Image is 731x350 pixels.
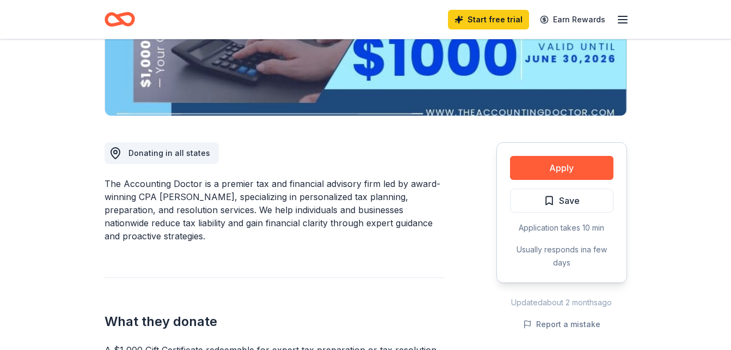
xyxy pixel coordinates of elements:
a: Earn Rewards [533,10,612,29]
div: The Accounting Doctor is a premier tax and financial advisory firm led by award-winning CPA [PERS... [105,177,444,243]
a: Start free trial [448,10,529,29]
span: Donating in all states [128,148,210,158]
button: Apply [510,156,613,180]
button: Save [510,189,613,213]
button: Report a mistake [523,318,600,331]
div: Usually responds in a few days [510,243,613,269]
span: Save [559,194,580,208]
div: Application takes 10 min [510,221,613,234]
a: Home [105,7,135,32]
h2: What they donate [105,313,444,330]
div: Updated about 2 months ago [496,296,627,309]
